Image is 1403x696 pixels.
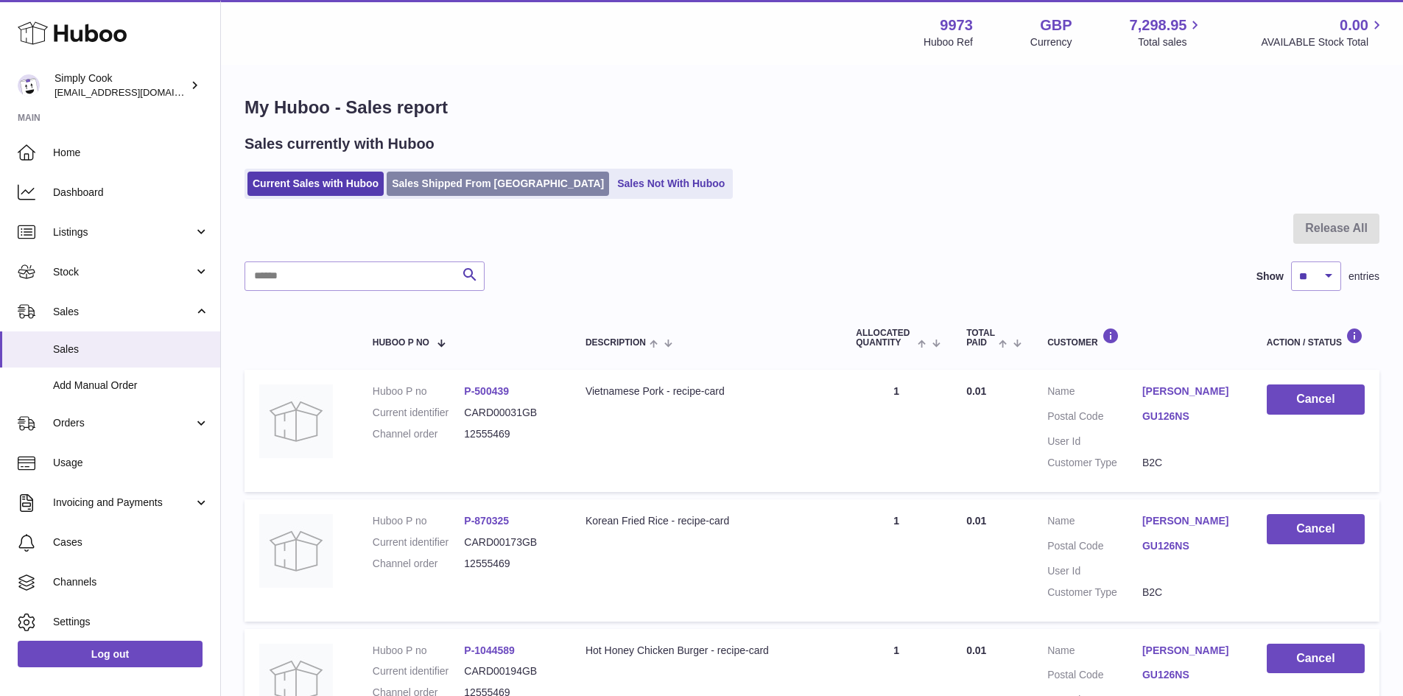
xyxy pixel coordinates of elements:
[373,664,465,678] dt: Current identifier
[1130,15,1204,49] a: 7,298.95 Total sales
[373,557,465,571] dt: Channel order
[1142,409,1237,423] a: GU126NS
[1267,384,1365,415] button: Cancel
[841,370,952,492] td: 1
[464,644,515,656] a: P-1044589
[586,338,646,348] span: Description
[1261,15,1385,49] a: 0.00 AVAILABLE Stock Total
[245,134,435,154] h2: Sales currently with Huboo
[966,644,986,656] span: 0.01
[53,575,209,589] span: Channels
[259,514,333,588] img: no-photo.jpg
[464,515,509,527] a: P-870325
[53,615,209,629] span: Settings
[1047,435,1142,449] dt: User Id
[53,342,209,356] span: Sales
[53,146,209,160] span: Home
[53,535,209,549] span: Cases
[586,384,826,398] div: Vietnamese Pork - recipe-card
[1261,35,1385,49] span: AVAILABLE Stock Total
[1142,514,1237,528] a: [PERSON_NAME]
[53,379,209,393] span: Add Manual Order
[247,172,384,196] a: Current Sales with Huboo
[1256,270,1284,284] label: Show
[1047,328,1237,348] div: Customer
[1047,586,1142,600] dt: Customer Type
[1267,514,1365,544] button: Cancel
[1040,15,1072,35] strong: GBP
[1142,644,1237,658] a: [PERSON_NAME]
[53,186,209,200] span: Dashboard
[53,416,194,430] span: Orders
[1047,564,1142,578] dt: User Id
[1142,668,1237,682] a: GU126NS
[586,644,826,658] div: Hot Honey Chicken Burger - recipe-card
[1349,270,1379,284] span: entries
[387,172,609,196] a: Sales Shipped From [GEOGRAPHIC_DATA]
[1047,668,1142,686] dt: Postal Code
[53,265,194,279] span: Stock
[1047,514,1142,532] dt: Name
[373,338,429,348] span: Huboo P no
[612,172,730,196] a: Sales Not With Huboo
[1047,644,1142,661] dt: Name
[1130,15,1187,35] span: 7,298.95
[1142,539,1237,553] a: GU126NS
[464,664,556,678] dd: CARD00194GB
[54,71,187,99] div: Simply Cook
[1142,586,1237,600] dd: B2C
[856,328,914,348] span: ALLOCATED Quantity
[53,305,194,319] span: Sales
[966,515,986,527] span: 0.01
[464,427,556,441] dd: 12555469
[1030,35,1072,49] div: Currency
[1142,456,1237,470] dd: B2C
[373,514,465,528] dt: Huboo P no
[1047,384,1142,402] dt: Name
[1047,409,1142,427] dt: Postal Code
[245,96,1379,119] h1: My Huboo - Sales report
[53,456,209,470] span: Usage
[373,644,465,658] dt: Huboo P no
[18,641,203,667] a: Log out
[54,86,217,98] span: [EMAIL_ADDRESS][DOMAIN_NAME]
[924,35,973,49] div: Huboo Ref
[1340,15,1368,35] span: 0.00
[18,74,40,96] img: internalAdmin-9973@internal.huboo.com
[373,384,465,398] dt: Huboo P no
[841,499,952,622] td: 1
[464,385,509,397] a: P-500439
[464,557,556,571] dd: 12555469
[259,384,333,458] img: no-photo.jpg
[586,514,826,528] div: Korean Fried Rice - recipe-card
[373,406,465,420] dt: Current identifier
[1267,328,1365,348] div: Action / Status
[373,427,465,441] dt: Channel order
[53,496,194,510] span: Invoicing and Payments
[1142,384,1237,398] a: [PERSON_NAME]
[53,225,194,239] span: Listings
[940,15,973,35] strong: 9973
[1138,35,1203,49] span: Total sales
[966,385,986,397] span: 0.01
[1267,644,1365,674] button: Cancel
[464,535,556,549] dd: CARD00173GB
[464,406,556,420] dd: CARD00031GB
[1047,539,1142,557] dt: Postal Code
[1047,456,1142,470] dt: Customer Type
[966,328,995,348] span: Total paid
[373,535,465,549] dt: Current identifier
